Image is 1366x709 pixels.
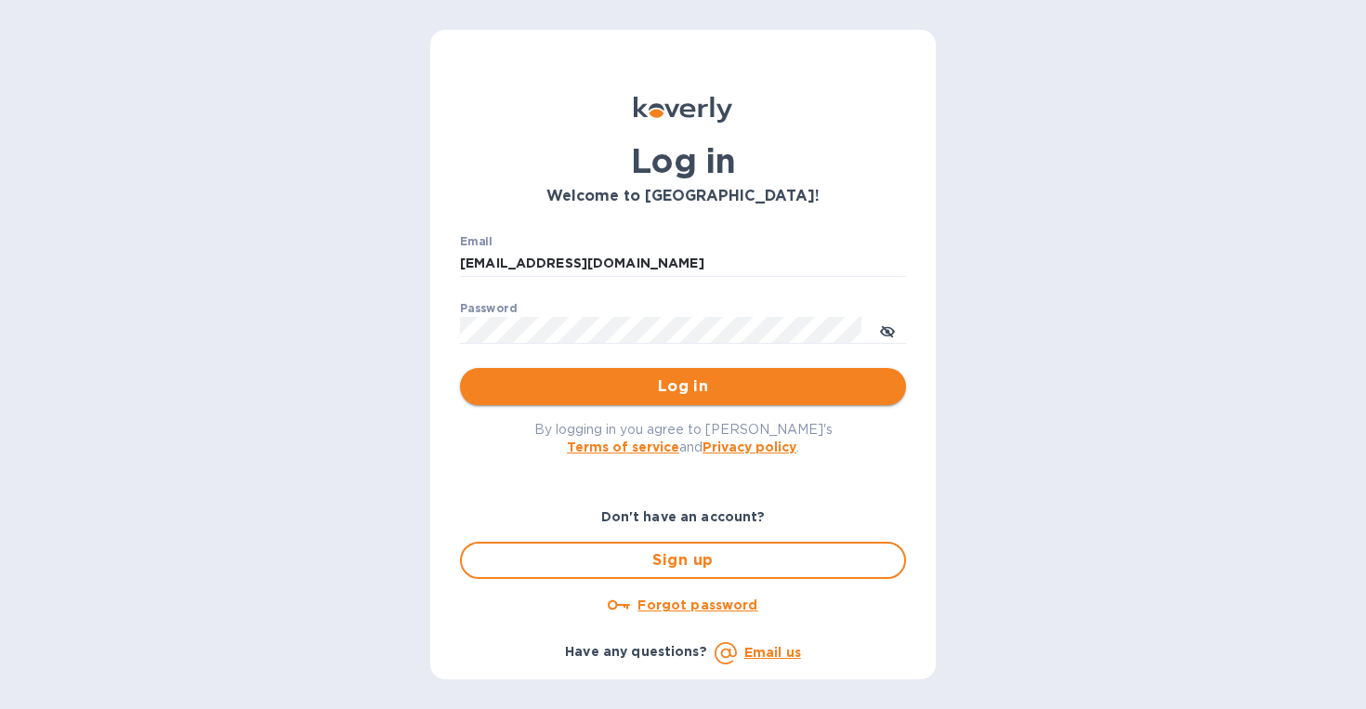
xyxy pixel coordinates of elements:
[460,250,906,278] input: Enter email address
[460,303,517,314] label: Password
[460,542,906,579] button: Sign up
[565,644,707,659] b: Have any questions?
[460,368,906,405] button: Log in
[744,645,801,660] a: Email us
[460,188,906,205] h3: Welcome to [GEOGRAPHIC_DATA]!
[703,440,796,454] a: Privacy policy
[475,375,891,398] span: Log in
[460,141,906,180] h1: Log in
[869,311,906,348] button: toggle password visibility
[534,422,833,454] span: By logging in you agree to [PERSON_NAME]'s and .
[601,509,766,524] b: Don't have an account?
[567,440,679,454] a: Terms of service
[637,597,757,612] u: Forgot password
[460,236,493,247] label: Email
[634,97,732,123] img: Koverly
[477,549,889,571] span: Sign up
